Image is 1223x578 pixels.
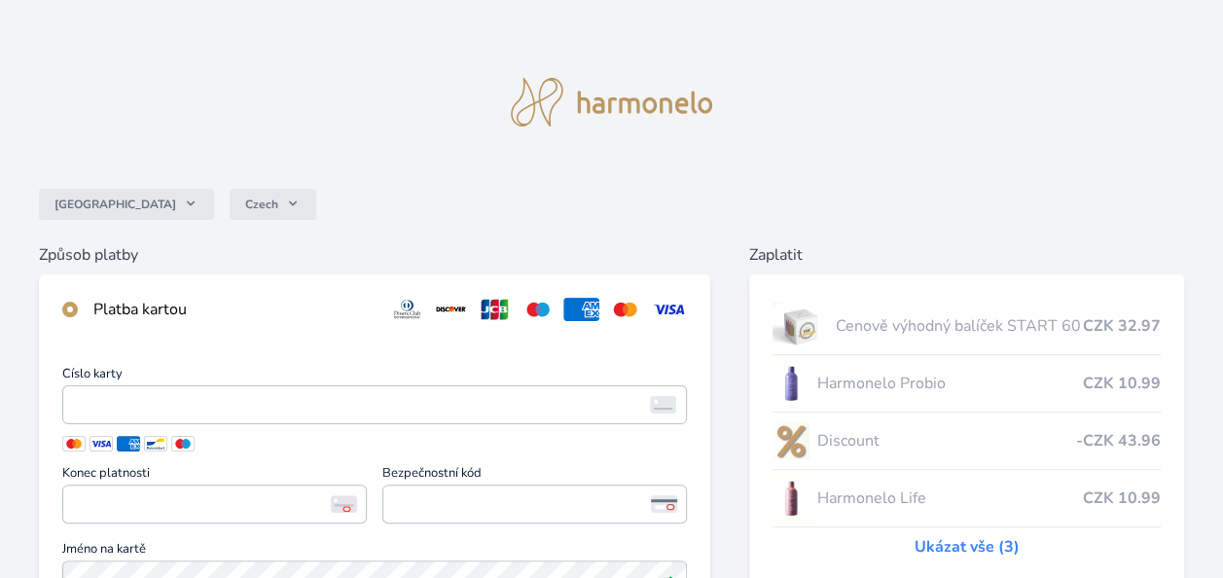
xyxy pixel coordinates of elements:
img: discount-lo.png [773,416,809,465]
img: maestro.svg [521,298,557,321]
span: Konec platnosti [62,467,367,485]
span: Bezpečnostní kód [382,467,687,485]
a: Ukázat vše (3) [915,535,1020,559]
img: card [650,396,676,414]
button: [GEOGRAPHIC_DATA] [39,189,214,220]
span: Jméno na kartě [62,543,687,560]
span: Czech [245,197,278,212]
span: [GEOGRAPHIC_DATA] [54,197,176,212]
span: Číslo karty [62,368,687,385]
h6: Zaplatit [749,243,1184,267]
img: discover.svg [433,298,469,321]
span: Harmonelo Probio [817,372,1083,395]
img: start.jpg [773,302,828,350]
iframe: Iframe pro číslo karty [71,391,678,418]
img: jcb.svg [477,298,513,321]
iframe: Iframe pro bezpečnostní kód [391,490,678,518]
h6: Způsob platby [39,243,710,267]
span: CZK 10.99 [1083,487,1161,510]
img: Konec platnosti [331,495,357,513]
button: Czech [230,189,316,220]
span: CZK 10.99 [1083,372,1161,395]
img: mc.svg [607,298,643,321]
img: amex.svg [563,298,599,321]
img: CLEAN_PROBIO_se_stinem_x-lo.jpg [773,359,809,408]
span: CZK 32.97 [1083,314,1161,338]
img: logo.svg [511,78,713,126]
span: Discount [817,429,1076,452]
iframe: Iframe pro datum vypršení platnosti [71,490,358,518]
span: Harmonelo Life [817,487,1083,510]
span: Cenově výhodný balíček START 60 [836,314,1083,338]
img: CLEAN_LIFE_se_stinem_x-lo.jpg [773,474,809,523]
span: -CZK 43.96 [1076,429,1161,452]
img: visa.svg [651,298,687,321]
img: diners.svg [389,298,425,321]
div: Platba kartou [93,298,374,321]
